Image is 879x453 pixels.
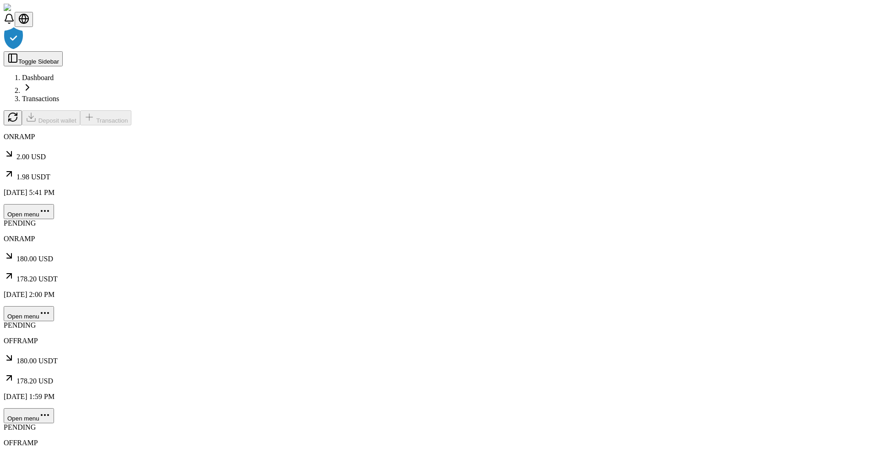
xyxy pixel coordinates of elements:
div: PENDING [4,423,875,431]
button: Open menu [4,408,54,423]
div: PENDING [4,219,875,227]
span: Deposit wallet [38,117,76,124]
p: 180.00 USD [4,250,875,263]
a: Dashboard [22,74,54,81]
span: Open menu [7,313,39,320]
span: Transaction [96,117,128,124]
img: ShieldPay Logo [4,4,58,12]
p: 178.20 USD [4,372,875,385]
button: Transaction [80,110,132,125]
p: 1.98 USDT [4,168,875,181]
p: ONRAMP [4,235,875,243]
p: 180.00 USDT [4,352,875,365]
p: [DATE] 1:59 PM [4,393,875,401]
p: 178.20 USDT [4,270,875,283]
p: [DATE] 2:00 PM [4,291,875,299]
button: Deposit wallet [22,110,80,125]
span: Open menu [7,211,39,218]
a: Transactions [22,95,59,102]
p: [DATE] 5:41 PM [4,189,875,197]
p: ONRAMP [4,133,875,141]
button: Open menu [4,306,54,321]
p: OFFRAMP [4,439,875,447]
p: 2.00 USD [4,148,875,161]
div: PENDING [4,321,875,329]
nav: breadcrumb [4,74,875,103]
p: OFFRAMP [4,337,875,345]
button: Toggle Sidebar [4,51,63,66]
span: Open menu [7,415,39,422]
span: Toggle Sidebar [18,58,59,65]
button: Open menu [4,204,54,219]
